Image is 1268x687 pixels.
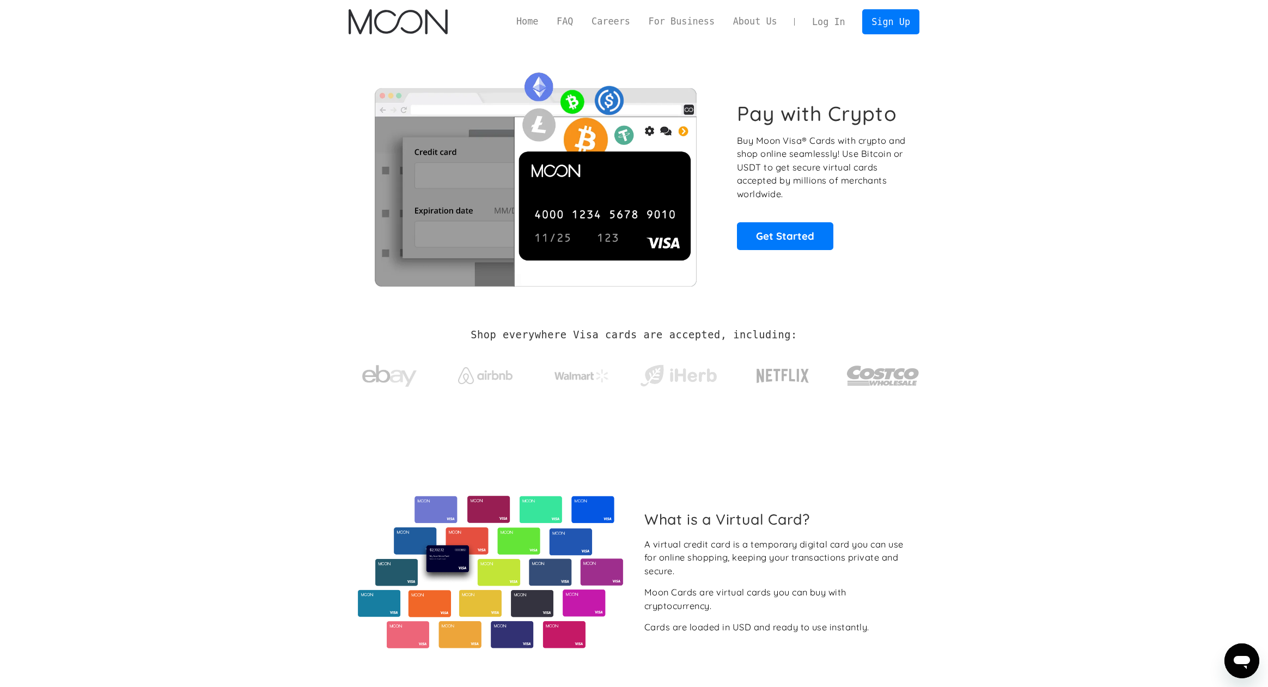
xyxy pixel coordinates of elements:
[541,358,623,388] a: Walmart
[846,355,919,396] img: Costco
[638,351,719,396] a: iHerb
[639,15,724,28] a: For Business
[644,586,911,612] div: Moon Cards are virtual cards you can buy with cryptocurrency.
[734,351,832,395] a: Netflix
[1224,643,1259,678] iframe: Кнопка запуска окна обмена сообщениями
[737,101,897,126] h1: Pay with Crypto
[445,356,526,390] a: Airbnb
[755,362,810,390] img: Netflix
[349,348,430,399] a: ebay
[471,329,797,341] h2: Shop everywhere Visa cards are accepted, including:
[458,367,513,384] img: Airbnb
[349,9,447,34] img: Moon Logo
[724,15,787,28] a: About Us
[554,369,609,382] img: Walmart
[638,362,719,390] img: iHerb
[547,15,582,28] a: FAQ
[507,15,547,28] a: Home
[349,9,447,34] a: home
[644,538,911,578] div: A virtual credit card is a temporary digital card you can use for online shopping, keeping your t...
[846,344,919,402] a: Costco
[644,621,869,634] div: Cards are loaded in USD and ready to use instantly.
[356,496,625,648] img: Virtual cards from Moon
[362,359,417,393] img: ebay
[737,134,907,201] p: Buy Moon Visa® Cards with crypto and shop online seamlessly! Use Bitcoin or USDT to get secure vi...
[803,10,854,34] a: Log In
[862,9,919,34] a: Sign Up
[582,15,639,28] a: Careers
[737,222,833,250] a: Get Started
[349,65,722,286] img: Moon Cards let you spend your crypto anywhere Visa is accepted.
[644,510,911,528] h2: What is a Virtual Card?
